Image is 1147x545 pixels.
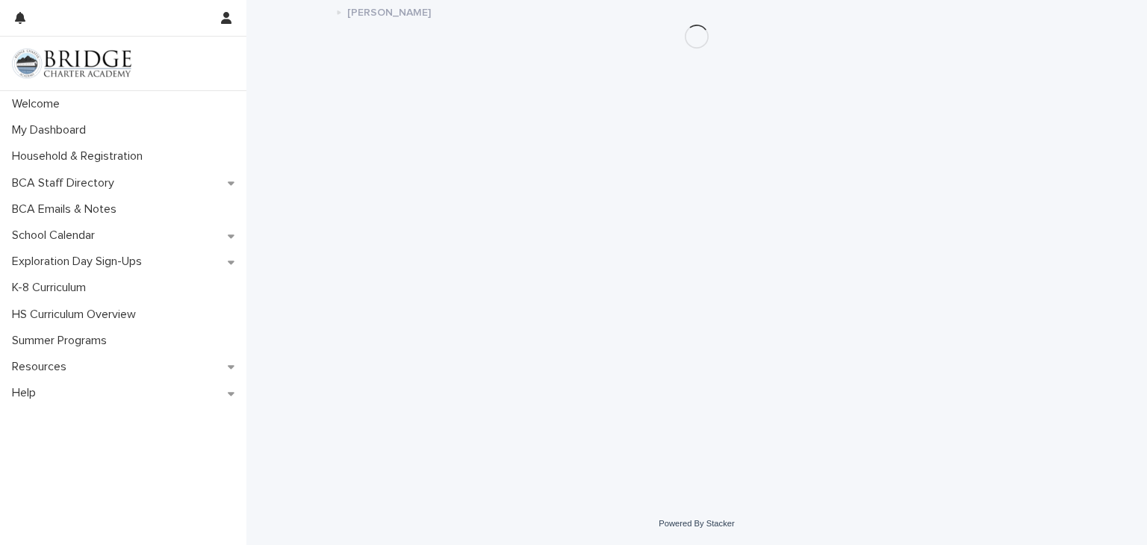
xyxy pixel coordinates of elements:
p: HS Curriculum Overview [6,308,148,322]
a: Powered By Stacker [659,519,734,528]
p: [PERSON_NAME] [347,3,431,19]
p: BCA Staff Directory [6,176,126,190]
p: My Dashboard [6,123,98,137]
p: Summer Programs [6,334,119,348]
p: BCA Emails & Notes [6,202,128,217]
p: Household & Registration [6,149,155,163]
p: Exploration Day Sign-Ups [6,255,154,269]
p: Welcome [6,97,72,111]
p: Help [6,386,48,400]
p: K-8 Curriculum [6,281,98,295]
img: V1C1m3IdTEidaUdm9Hs0 [12,49,131,78]
p: Resources [6,360,78,374]
p: School Calendar [6,228,107,243]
